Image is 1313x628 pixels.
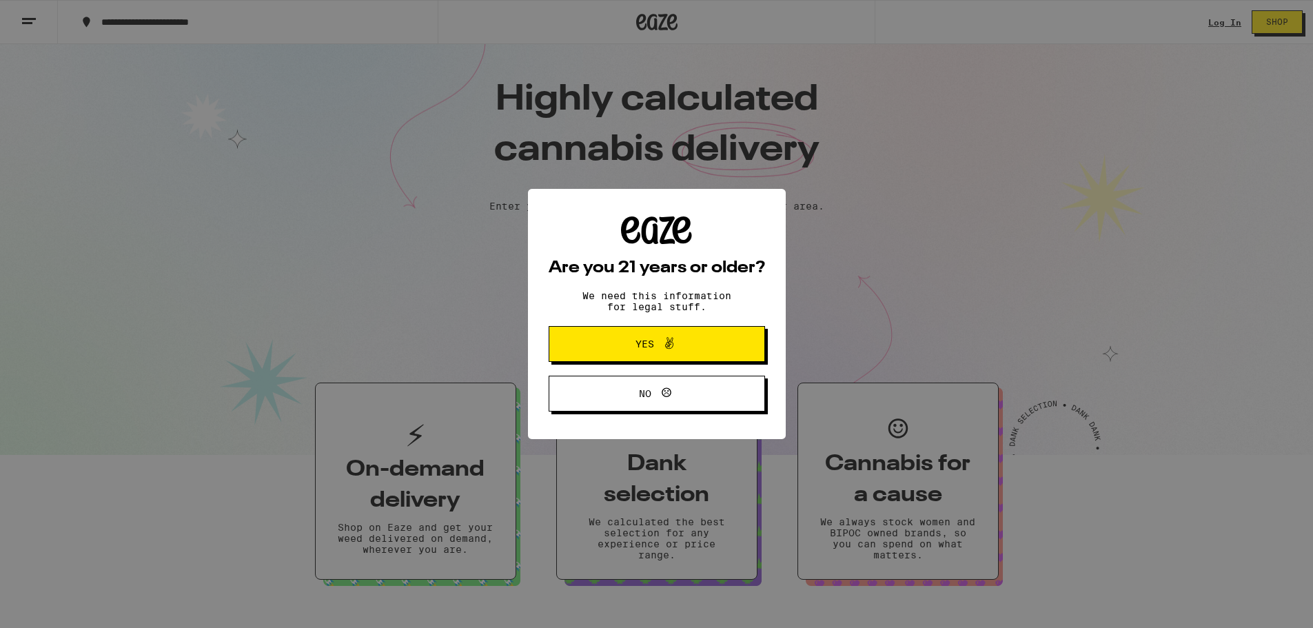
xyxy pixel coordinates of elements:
[549,326,765,362] button: Yes
[549,376,765,412] button: No
[571,290,743,312] p: We need this information for legal stuff.
[635,339,654,349] span: Yes
[639,389,651,398] span: No
[549,260,765,276] h2: Are you 21 years or older?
